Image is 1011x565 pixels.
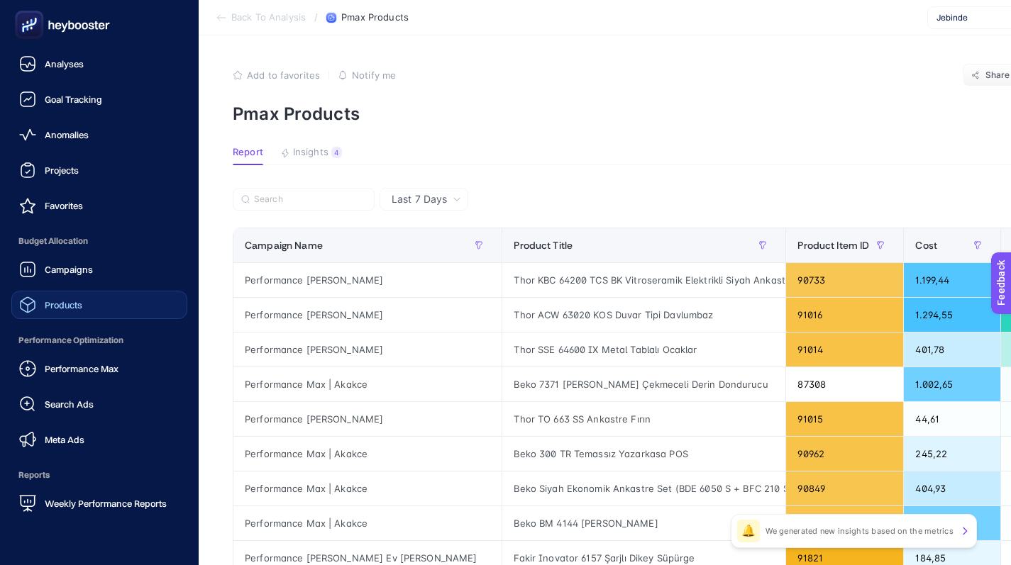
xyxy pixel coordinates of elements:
[502,263,785,297] div: Thor KBC 64200 TCS BK Vitroseramik Elektrikli Siyah Ankastre Ocak
[45,129,89,140] span: Anomalies
[254,194,366,205] input: Search
[45,164,79,176] span: Projects
[786,402,903,436] div: 91015
[11,354,187,383] a: Performance Max
[293,147,328,158] span: Insights
[985,69,1010,81] span: Share
[11,50,187,78] a: Analyses
[502,367,785,401] div: Beko 7371 [PERSON_NAME] Çekmeceli Derin Dondurucu
[766,525,954,537] p: We generated new insights based on the metrics
[45,498,167,509] span: Weekly Performance Reports
[11,461,187,489] span: Reports
[904,298,1000,332] div: 1.294,55
[11,227,187,255] span: Budget Allocation
[233,471,502,505] div: Performance Max | Akakce
[341,12,409,23] span: Pmax Products
[502,471,785,505] div: Beko Siyah Ekonomik Ankastre Set (BDE 6050 S + BFC 210 S + BOCD T 6011 ES)
[904,332,1000,367] div: 401,78
[9,4,54,16] span: Feedback
[11,326,187,354] span: Performance Optimization
[904,471,1000,505] div: 404,93
[502,437,785,471] div: Beko 300 TR Temassız Yazarkasa POS
[786,332,903,367] div: 91014
[11,121,187,149] a: Anomalies
[514,240,573,251] span: Product Title
[233,402,502,436] div: Performance [PERSON_NAME]
[502,298,785,332] div: Thor ACW 63020 KOS Duvar Tipi Davlumbaz
[904,506,1000,540] div: 974,97
[11,489,187,518] a: Weekly Performance Reports
[502,506,785,540] div: Beko BM 4144 [PERSON_NAME]
[797,240,869,251] span: Product Item ID
[45,200,83,211] span: Favorites
[45,398,94,410] span: Search Ads
[233,69,320,81] button: Add to favorites
[45,363,118,374] span: Performance Max
[915,240,937,251] span: Cost
[11,191,187,220] a: Favorites
[247,69,320,81] span: Add to favorites
[786,367,903,401] div: 87308
[786,437,903,471] div: 90962
[233,147,263,158] span: Report
[233,437,502,471] div: Performance Max | Akakce
[786,263,903,297] div: 90733
[11,255,187,284] a: Campaigns
[786,298,903,332] div: 91016
[45,299,82,311] span: Products
[11,156,187,184] a: Projects
[11,291,187,319] a: Products
[904,402,1000,436] div: 44,61
[45,434,84,445] span: Meta Ads
[904,263,1000,297] div: 1.199,44
[352,69,396,81] span: Notify me
[233,332,502,367] div: Performance [PERSON_NAME]
[331,147,342,158] div: 4
[45,264,93,275] span: Campaigns
[786,471,903,505] div: 90849
[904,367,1000,401] div: 1.002,65
[11,390,187,418] a: Search Ads
[786,506,903,540] div: 90866
[45,94,102,105] span: Goal Tracking
[314,11,318,23] span: /
[233,367,502,401] div: Performance Max | Akakce
[233,263,502,297] div: Performance [PERSON_NAME]
[502,402,785,436] div: Thor TO 663 SS Ankastre Fırın
[45,58,84,69] span: Analyses
[904,437,1000,471] div: 245,22
[737,520,760,542] div: 🔔
[338,69,396,81] button: Notify me
[11,85,187,113] a: Goal Tracking
[11,425,187,454] a: Meta Ads
[233,506,502,540] div: Performance Max | Akakce
[502,332,785,367] div: Thor SSE 64600 IX Metal Tablalı Ocaklar
[233,298,502,332] div: Performance [PERSON_NAME]
[392,192,447,206] span: Last 7 Days
[231,12,306,23] span: Back To Analysis
[245,240,323,251] span: Campaign Name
